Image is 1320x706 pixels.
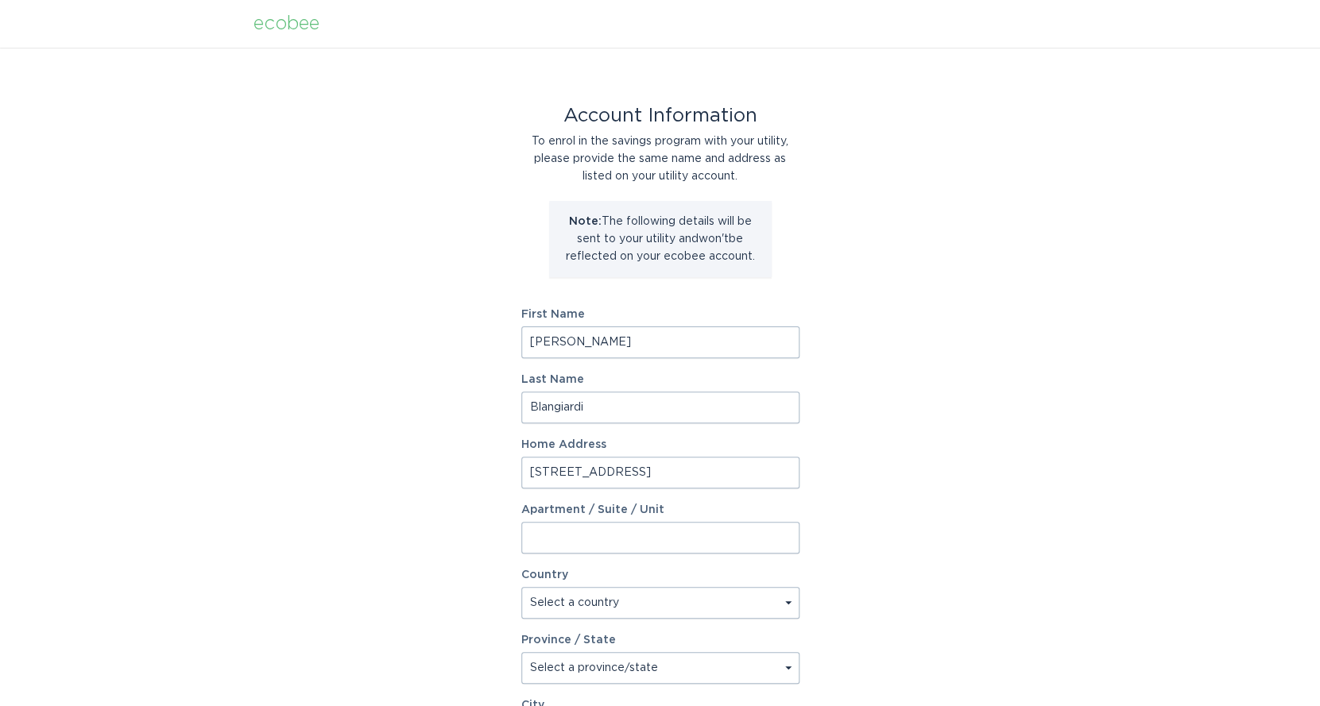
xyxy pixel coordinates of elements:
[521,439,799,450] label: Home Address
[521,133,799,185] div: To enrol in the savings program with your utility, please provide the same name and address as li...
[521,374,799,385] label: Last Name
[521,635,616,646] label: Province / State
[521,309,799,320] label: First Name
[521,107,799,125] div: Account Information
[254,15,319,33] div: ecobee
[521,504,799,515] label: Apartment / Suite / Unit
[569,216,602,227] strong: Note:
[561,213,760,265] p: The following details will be sent to your utility and won't be reflected on your ecobee account.
[521,569,568,581] label: Country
